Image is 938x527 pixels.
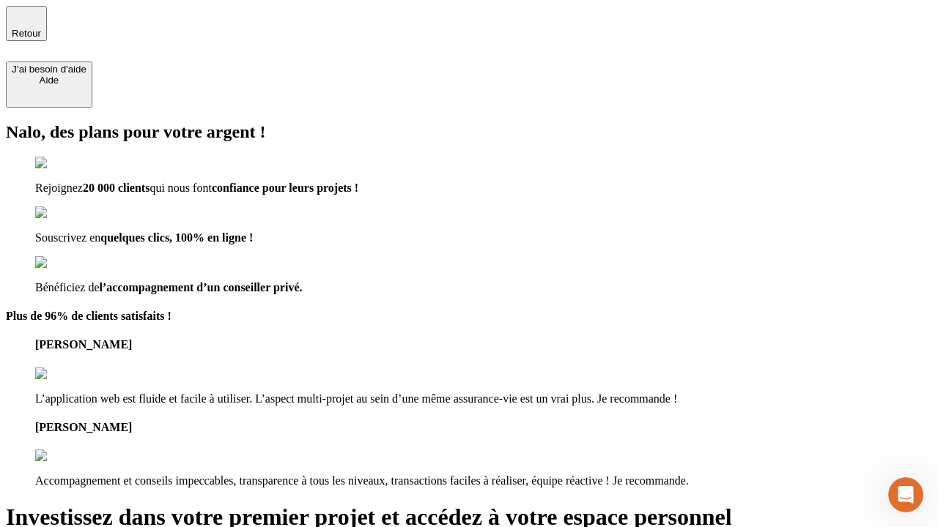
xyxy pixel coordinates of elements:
span: Bénéficiez de [35,281,100,294]
span: Rejoignez [35,182,83,194]
img: reviews stars [35,449,108,463]
span: Souscrivez en [35,231,100,244]
h4: [PERSON_NAME] [35,338,932,351]
img: checkmark [35,206,98,220]
h2: Nalo, des plans pour votre argent ! [6,122,932,142]
span: 20 000 clients [83,182,150,194]
span: quelques clics, 100% en ligne ! [100,231,253,244]
div: Aide [12,75,86,86]
button: J’ai besoin d'aideAide [6,61,92,108]
h4: [PERSON_NAME] [35,421,932,434]
span: confiance pour leurs projets ! [212,182,358,194]
iframe: Intercom live chat [888,477,923,512]
h4: Plus de 96% de clients satisfaits ! [6,310,932,323]
img: checkmark [35,157,98,170]
img: checkmark [35,256,98,269]
img: reviews stars [35,367,108,381]
div: J’ai besoin d'aide [12,64,86,75]
button: Retour [6,6,47,41]
p: Accompagnement et conseils impeccables, transparence à tous les niveaux, transactions faciles à r... [35,474,932,487]
span: Retour [12,28,41,39]
span: qui nous font [149,182,211,194]
p: L’application web est fluide et facile à utiliser. L’aspect multi-projet au sein d’une même assur... [35,392,932,405]
span: l’accompagnement d’un conseiller privé. [100,281,303,294]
